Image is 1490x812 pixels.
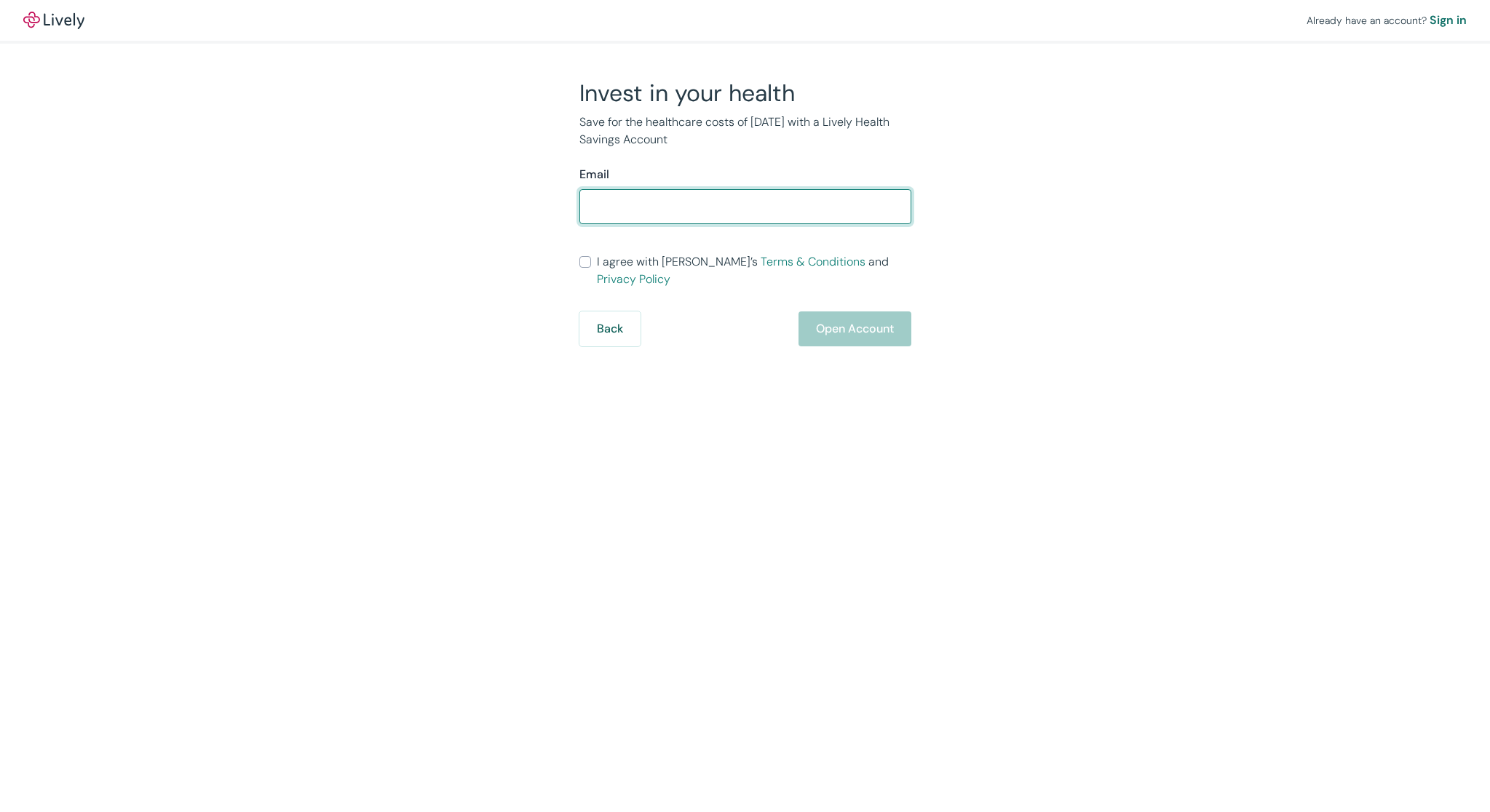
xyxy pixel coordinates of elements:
[579,79,911,108] h2: Invest in your health
[1430,12,1467,29] a: Sign in
[579,114,911,148] p: Save for the healthcare costs of [DATE] with a Lively Health Savings Account
[23,12,84,29] a: LivelyLively
[579,311,641,346] button: Back
[597,271,670,287] a: Privacy Policy
[597,253,911,288] span: I agree with [PERSON_NAME]’s and
[1307,12,1467,29] div: Already have an account?
[23,12,84,29] img: Lively
[579,166,609,183] label: Email
[761,254,865,269] a: Terms & Conditions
